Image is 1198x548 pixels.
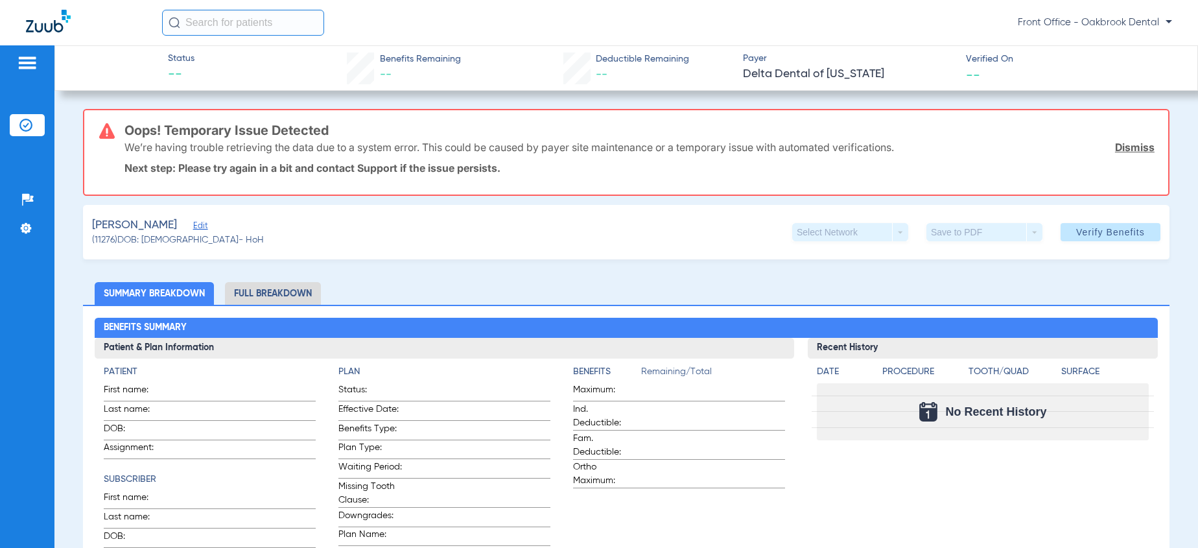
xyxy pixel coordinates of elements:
span: Verify Benefits [1076,227,1145,237]
span: Ortho Maximum: [573,460,637,488]
input: Search for patients [162,10,324,36]
span: Front Office - Oakbrook Dental [1018,16,1172,29]
h3: Recent History [808,338,1158,359]
img: hamburger-icon [17,55,38,71]
span: Edit [193,221,205,233]
span: First name: [104,491,167,508]
h4: Procedure [882,365,964,379]
span: Ind. Deductible: [573,403,637,430]
button: Verify Benefits [1061,223,1160,241]
p: We’re having trouble retrieving the data due to a system error. This could be caused by payer sit... [124,141,894,154]
h2: Benefits Summary [95,318,1158,339]
span: Delta Dental of [US_STATE] [743,66,954,82]
h3: Patient & Plan Information [95,338,795,359]
span: Verified On [966,53,1177,66]
span: -- [966,67,980,81]
h4: Benefits [573,365,641,379]
app-breakdown-title: Procedure [882,365,964,383]
p: Next step: Please try again in a bit and contact Support if the issue persists. [124,161,1155,174]
li: Summary Breakdown [95,282,214,305]
span: Payer [743,52,954,66]
h4: Surface [1061,365,1149,379]
h4: Patient [104,365,316,379]
app-breakdown-title: Benefits [573,365,641,383]
span: Remaining/Total [641,365,785,383]
h4: Plan [338,365,550,379]
span: DOB: [104,422,167,440]
span: -- [596,69,607,80]
img: Search Icon [169,17,180,29]
span: Status [168,52,194,66]
span: [PERSON_NAME] [92,217,177,233]
li: Full Breakdown [225,282,321,305]
a: Dismiss [1115,141,1155,154]
span: Waiting Period: [338,460,402,478]
h4: Subscriber [104,473,316,486]
span: Benefits Type: [338,422,402,440]
app-breakdown-title: Surface [1061,365,1149,383]
span: Missing Tooth Clause: [338,480,402,507]
span: Maximum: [573,383,637,401]
img: Zuub Logo [26,10,71,32]
span: Status: [338,383,402,401]
h4: Date [817,365,871,379]
span: -- [380,69,392,80]
span: Benefits Remaining [380,53,461,66]
span: Fam. Deductible: [573,432,637,459]
span: Last name: [104,403,167,420]
span: Plan Name: [338,528,402,545]
span: Plan Type: [338,441,402,459]
span: Effective Date: [338,403,402,420]
img: Calendar [919,402,937,422]
iframe: Chat Widget [1133,486,1198,548]
span: Assignment: [104,441,167,459]
h4: Tooth/Quad [969,365,1057,379]
span: No Recent History [945,405,1046,418]
span: Downgrades: [338,509,402,527]
span: DOB: [104,530,167,547]
span: -- [168,66,194,84]
span: Deductible Remaining [596,53,689,66]
span: Last name: [104,510,167,528]
img: error-icon [99,123,115,139]
h3: Oops! Temporary Issue Detected [124,124,1155,137]
span: (11276) DOB: [DEMOGRAPHIC_DATA] - HoH [92,233,264,247]
span: First name: [104,383,167,401]
app-breakdown-title: Tooth/Quad [969,365,1057,383]
app-breakdown-title: Date [817,365,871,383]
